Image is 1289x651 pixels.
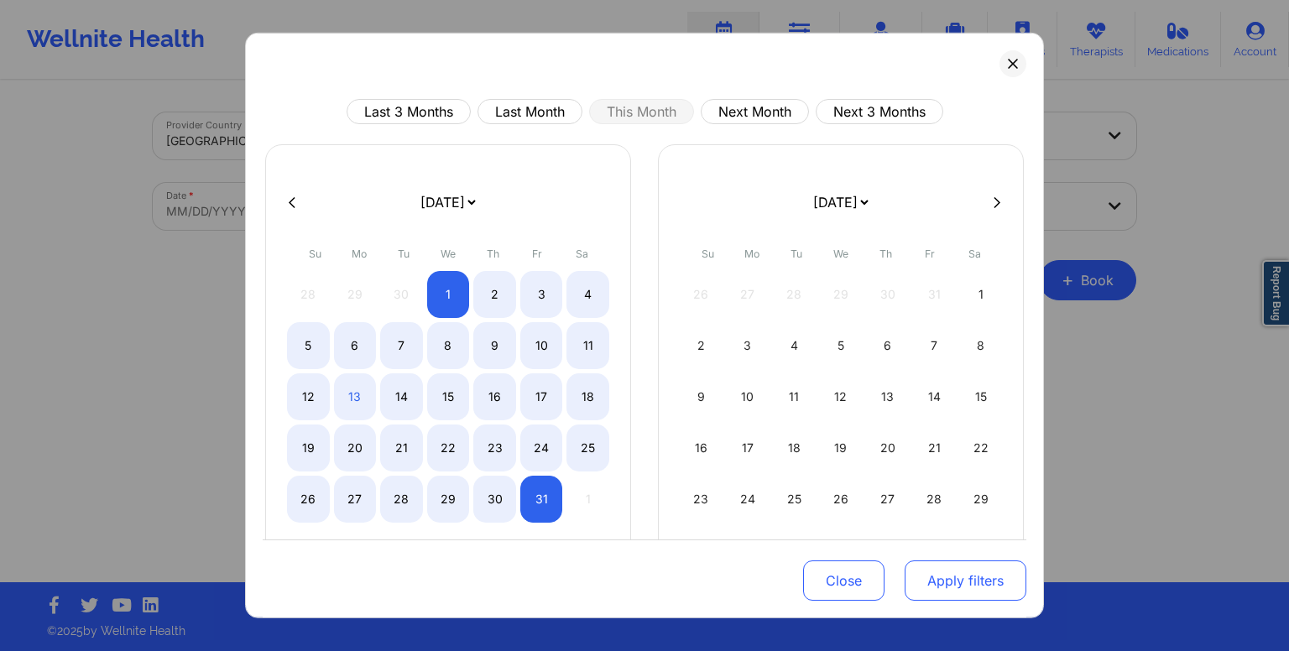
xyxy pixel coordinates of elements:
div: Sat Oct 04 2025 [566,271,609,318]
button: Close [803,560,885,601]
abbr: Saturday [576,247,588,260]
div: Sat Nov 15 2025 [959,373,1002,420]
div: Fri Oct 03 2025 [520,271,563,318]
div: Thu Oct 23 2025 [473,424,516,471]
div: Sun Oct 05 2025 [287,322,330,369]
abbr: Sunday [702,247,714,260]
div: Tue Oct 14 2025 [380,373,423,420]
div: Mon Nov 03 2025 [727,322,770,369]
abbr: Thursday [879,247,892,260]
div: Thu Nov 13 2025 [866,373,909,420]
div: Mon Oct 13 2025 [334,373,377,420]
div: Mon Nov 10 2025 [727,373,770,420]
div: Mon Oct 20 2025 [334,424,377,471]
div: Fri Nov 14 2025 [913,373,956,420]
abbr: Friday [532,247,542,260]
div: Mon Oct 06 2025 [334,322,377,369]
div: Sat Oct 25 2025 [566,424,609,471]
div: Tue Oct 07 2025 [380,322,423,369]
div: Thu Oct 02 2025 [473,271,516,318]
div: Sun Oct 12 2025 [287,373,330,420]
abbr: Tuesday [398,247,410,260]
div: Tue Nov 11 2025 [773,373,816,420]
div: Sat Oct 18 2025 [566,373,609,420]
div: Tue Nov 18 2025 [773,424,816,471]
button: Last Month [478,99,582,124]
div: Wed Oct 15 2025 [427,373,470,420]
div: Fri Oct 10 2025 [520,322,563,369]
abbr: Wednesday [441,247,456,260]
div: Sun Oct 19 2025 [287,424,330,471]
button: Next Month [701,99,809,124]
div: Wed Nov 05 2025 [820,322,863,369]
div: Thu Oct 09 2025 [473,322,516,369]
div: Thu Oct 30 2025 [473,476,516,523]
div: Tue Nov 25 2025 [773,476,816,523]
abbr: Thursday [487,247,499,260]
button: Last 3 Months [347,99,471,124]
div: Sat Oct 11 2025 [566,322,609,369]
div: Fri Oct 31 2025 [520,476,563,523]
abbr: Wednesday [833,247,848,260]
div: Sat Nov 01 2025 [959,271,1002,318]
button: This Month [589,99,694,124]
div: Tue Oct 28 2025 [380,476,423,523]
abbr: Monday [744,247,759,260]
div: Sat Nov 22 2025 [959,424,1002,471]
div: Fri Oct 17 2025 [520,373,563,420]
div: Tue Oct 21 2025 [380,424,423,471]
abbr: Saturday [968,247,981,260]
div: Fri Oct 24 2025 [520,424,563,471]
div: Sun Nov 30 2025 [680,527,723,574]
div: Sun Nov 16 2025 [680,424,723,471]
div: Wed Nov 26 2025 [820,476,863,523]
div: Sat Nov 29 2025 [959,476,1002,523]
div: Fri Nov 07 2025 [913,322,956,369]
abbr: Tuesday [791,247,802,260]
div: Mon Nov 24 2025 [727,476,770,523]
div: Thu Nov 06 2025 [866,322,909,369]
abbr: Friday [925,247,935,260]
button: Apply filters [905,560,1026,601]
div: Wed Oct 08 2025 [427,322,470,369]
div: Thu Nov 27 2025 [866,476,909,523]
button: Next 3 Months [816,99,943,124]
div: Mon Oct 27 2025 [334,476,377,523]
div: Mon Nov 17 2025 [727,424,770,471]
div: Wed Oct 22 2025 [427,424,470,471]
div: Sun Oct 26 2025 [287,476,330,523]
div: Sun Nov 02 2025 [680,322,723,369]
abbr: Sunday [309,247,321,260]
div: Sun Nov 23 2025 [680,476,723,523]
div: Sun Nov 09 2025 [680,373,723,420]
div: Sat Nov 08 2025 [959,322,1002,369]
abbr: Monday [352,247,367,260]
div: Wed Oct 29 2025 [427,476,470,523]
div: Tue Nov 04 2025 [773,322,816,369]
div: Thu Nov 20 2025 [866,424,909,471]
div: Wed Oct 01 2025 [427,271,470,318]
div: Wed Nov 19 2025 [820,424,863,471]
div: Fri Nov 28 2025 [913,476,956,523]
div: Thu Oct 16 2025 [473,373,516,420]
div: Fri Nov 21 2025 [913,424,956,471]
div: Wed Nov 12 2025 [820,373,863,420]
